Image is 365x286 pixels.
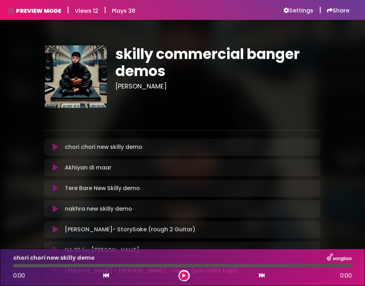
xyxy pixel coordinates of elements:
p: [PERSON_NAME]- StorySake (rough 2 Guitar) [65,225,195,234]
p: nakhra new skilly demo [65,205,132,213]
p: chori chori new skilly demo [65,143,142,151]
a: Settings [283,7,313,14]
p: Tere Bare New Skilly demo [65,184,140,193]
img: songbox-logo-white.png [327,253,352,263]
h6: Views 12 [75,7,98,14]
h5: | [67,6,69,14]
h3: [PERSON_NAME] [115,82,320,90]
h5: | [104,6,106,14]
h1: skilly commercial banger demos [115,45,320,80]
p: chori chori new skilly demo [13,254,95,262]
p: NA RE for [PERSON_NAME] [65,246,139,254]
span: 0:00 [13,271,25,280]
h6: Plays 38 [112,7,135,14]
p: Akhiyan di maar [65,163,111,172]
img: eH1wlhrjTzCZHtPldvEQ [44,45,107,108]
h6: PREVIEW MODE [16,7,61,14]
span: 0:00 [340,271,352,280]
a: Share [327,7,349,14]
h5: | [319,6,321,14]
